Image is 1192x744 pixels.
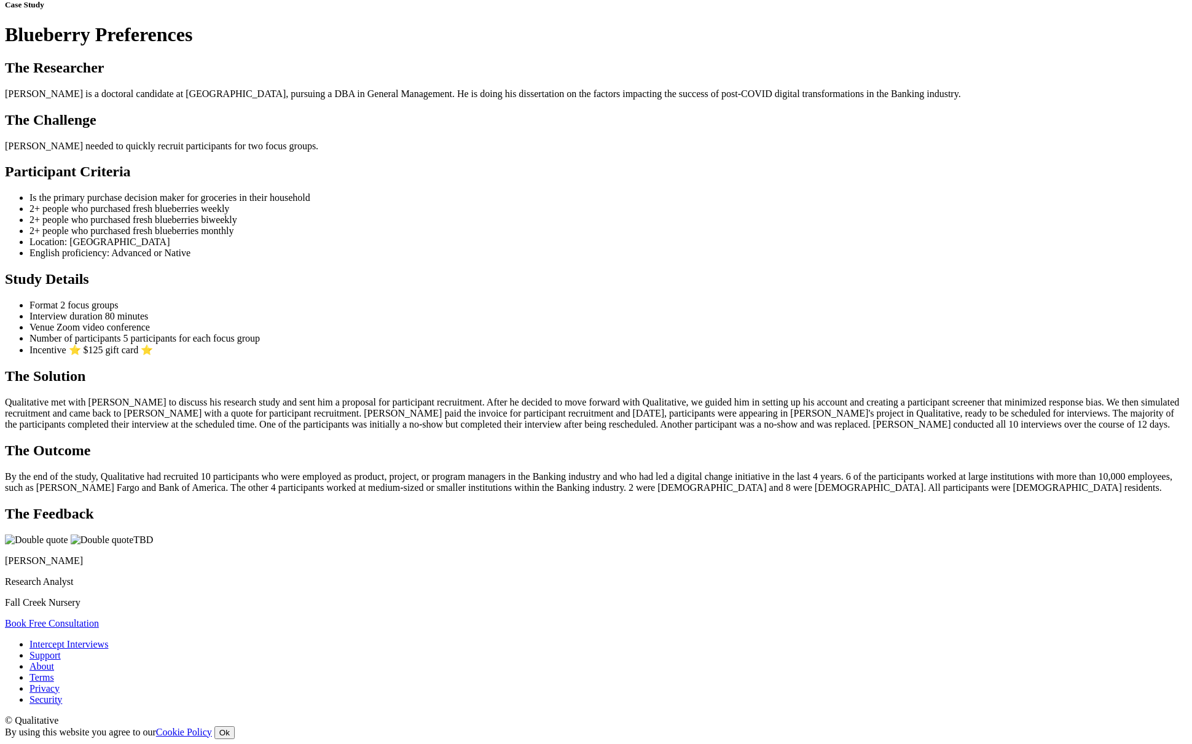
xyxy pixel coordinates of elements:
[5,163,1187,180] h2: Participant Criteria
[5,618,99,628] a: Book Free Consultation
[29,203,1187,214] li: 2+ people who purchased fresh blueberries weekly
[29,694,62,705] a: Security
[123,333,260,343] span: 5 participants for each focus group
[5,535,68,546] img: Double quote
[5,506,1187,522] h2: The Feedback
[29,333,120,343] span: Number of participants
[71,535,134,546] img: Double quote
[5,141,1187,152] p: [PERSON_NAME] needed to quickly recruit participants for two focus groups.
[29,322,54,332] span: Venue
[29,192,1187,203] li: Is the primary purchase decision maker for groceries in their household
[5,576,1187,587] p: Research Analyst
[5,60,1187,76] h2: The Researcher
[29,672,54,683] a: Terms
[29,300,58,310] span: Format
[5,368,1187,385] h2: The Solution
[5,597,1187,608] p: Fall Creek Nursery
[29,683,60,694] a: Privacy
[156,727,212,737] a: Cookie Policy
[5,726,1187,739] div: By using this website you agree to our
[5,112,1187,128] h2: The Challenge
[5,442,1187,459] h2: The Outcome
[5,271,1187,288] h2: Study Details
[69,345,154,355] span: ⭐ $125 gift card ⭐
[29,237,1187,248] li: Location: [GEOGRAPHIC_DATA]
[29,639,108,649] a: Intercept Interviews
[29,311,103,321] span: Interview duration
[5,535,1187,546] p: TBD
[29,225,1187,237] li: 2+ people who purchased fresh blueberries monthly
[5,555,1187,566] p: [PERSON_NAME]
[105,311,149,321] span: 80 minutes
[57,322,150,332] span: Zoom video conference
[29,661,54,672] a: About
[5,715,1187,726] div: © Qualitative
[5,471,1187,493] p: By the end of the study, Qualitative had recruited 10 participants who were employed as product, ...
[29,214,1187,225] li: 2+ people who purchased fresh blueberries biweekly
[60,300,118,310] span: 2 focus groups
[214,726,235,739] button: Ok
[5,397,1187,430] p: Qualitative met with [PERSON_NAME] to discuss his research study and sent him a proposal for part...
[29,345,66,355] span: Incentive
[29,248,1187,259] li: English proficiency: Advanced or Native
[1131,685,1192,744] iframe: Chat Widget
[29,650,61,660] a: Support
[5,23,1187,46] h1: Blueberry Preferences
[5,88,1187,100] p: [PERSON_NAME] is a doctoral candidate at [GEOGRAPHIC_DATA], pursuing a DBA in General Management....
